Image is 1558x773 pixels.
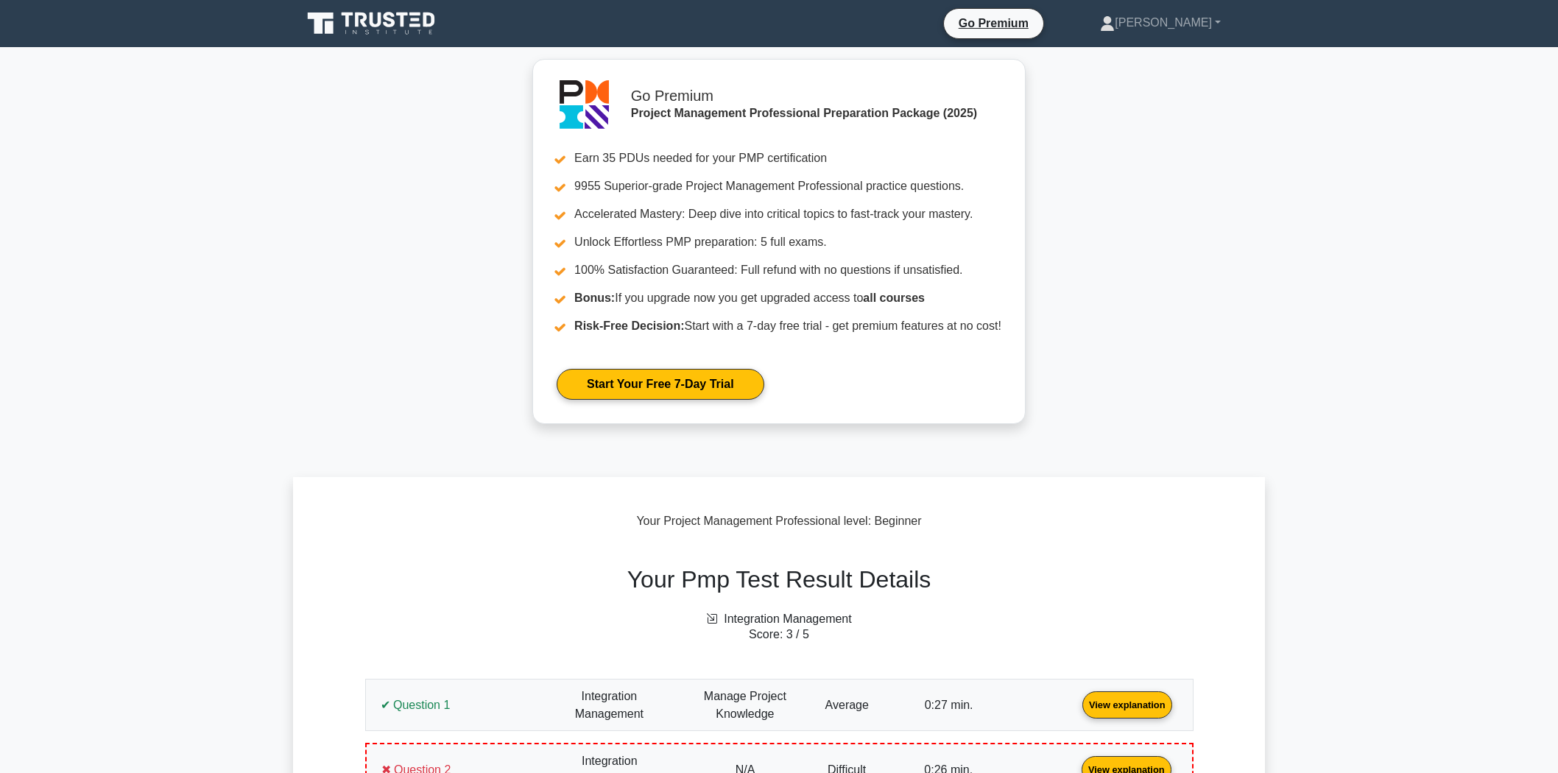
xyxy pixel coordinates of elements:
h2: Your Pmp Test Result Details [356,565,1202,593]
a: Go Premium [950,14,1037,32]
h6: Integration Management [356,612,1202,626]
span: Your Project Management Professional level [636,515,867,527]
div: : Beginner [293,512,1265,530]
a: [PERSON_NAME] [1065,8,1256,38]
a: View explanation [1076,698,1178,710]
a: Start Your Free 7-Day Trial [557,369,764,400]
